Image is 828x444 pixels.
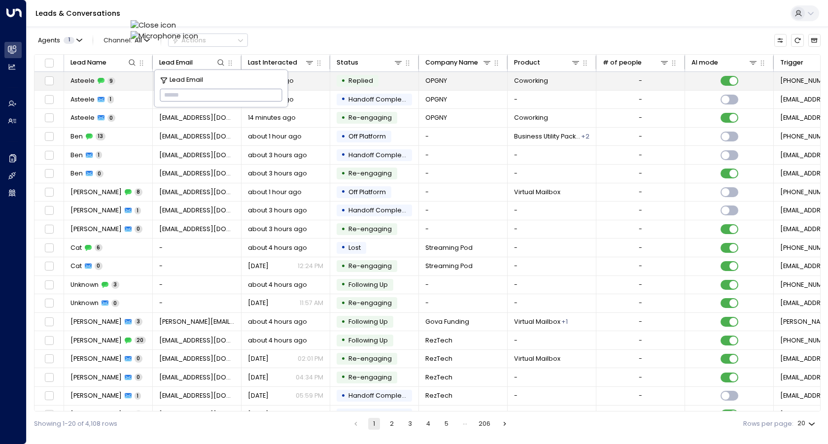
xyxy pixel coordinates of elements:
[70,373,122,382] span: David Rysling
[70,317,122,326] span: Mary Jackson
[459,418,471,430] div: …
[639,373,642,382] div: -
[404,418,416,430] button: Go to page 3
[425,95,447,104] span: OPGNY
[153,294,241,312] td: -
[425,57,478,68] div: Company Name
[639,410,642,419] div: -
[508,91,596,109] td: -
[35,8,120,18] a: Leads & Conversations
[159,391,235,400] span: unionsquare@thefarmsoho.com
[248,151,307,160] span: about 3 hours ago
[43,57,55,68] span: Toggle select all
[43,205,55,216] span: Toggle select row
[248,317,307,326] span: about 4 hours ago
[100,34,153,46] span: Channel:
[135,188,142,196] span: 8
[337,57,404,68] div: Status
[159,317,235,326] span: mary.jackson@govacapitalunlimited.biz
[153,276,241,294] td: -
[96,133,105,140] span: 13
[419,165,508,183] td: -
[296,410,323,419] p: 05:58 PM
[422,418,434,430] button: Go to page 4
[159,132,235,141] span: benchong567@gmail.com
[341,110,345,126] div: •
[70,354,122,363] span: David Rysling
[159,206,235,215] span: siegfriedanthonynacion@gmail.com
[131,20,198,31] img: Close icon
[386,418,398,430] button: Go to page 2
[508,202,596,220] td: -
[95,262,103,270] span: 0
[348,317,388,326] span: Following Up
[248,391,269,400] span: Aug 05, 2025
[248,243,307,252] span: about 4 hours ago
[168,34,248,47] div: Button group with a nested menu
[639,151,642,160] div: -
[248,336,307,345] span: about 4 hours ago
[341,277,345,292] div: •
[508,331,596,349] td: -
[348,76,373,85] span: Replied
[64,37,74,44] span: 1
[135,318,142,325] span: 3
[425,243,473,252] span: Streaming Pod
[248,206,307,215] span: about 3 hours ago
[43,316,55,328] span: Toggle select row
[441,418,452,430] button: Go to page 5
[639,243,642,252] div: -
[248,354,269,363] span: Aug 29, 2025
[508,165,596,183] td: -
[337,57,358,68] div: Status
[70,391,122,400] span: David Rysling
[248,132,302,141] span: about 1 hour ago
[508,276,596,294] td: -
[348,206,413,214] span: Handoff Completed
[514,317,560,326] span: Virtual Mailbox
[70,410,122,419] span: David Rysling
[341,129,345,144] div: •
[639,262,642,271] div: -
[135,37,142,44] span: All
[348,95,413,103] span: Handoff Completed
[70,206,122,215] span: Siegfried
[514,57,540,68] div: Product
[159,113,235,122] span: Asteele@opgny.com
[159,151,235,160] span: benchong567@gmail.com
[341,388,345,404] div: •
[341,314,345,330] div: •
[639,225,642,234] div: -
[70,188,122,197] span: Siegfried
[791,34,803,46] span: Refresh
[639,317,642,326] div: -
[159,169,235,178] span: benchong567@gmail.com
[581,132,589,141] div: Virtual Mailbox,Virtual Office
[107,114,115,122] span: 0
[153,257,241,275] td: -
[691,57,718,68] div: AI mode
[135,374,142,381] span: 0
[248,188,302,197] span: about 1 hour ago
[111,300,119,307] span: 0
[341,351,345,367] div: •
[508,387,596,405] td: -
[159,354,235,363] span: unionsquare@thefarmsoho.com
[419,276,508,294] td: -
[514,113,548,122] span: Coworking
[248,57,297,68] div: Last Interacted
[159,410,235,419] span: unionsquare@thefarmsoho.com
[135,225,142,233] span: 0
[159,336,235,345] span: unionsquare@thefarmsoho.com
[341,370,345,385] div: •
[348,299,392,307] span: Trigger
[774,34,787,46] button: Customize
[100,34,153,46] button: Channel:All
[514,76,548,85] span: Coworking
[159,225,235,234] span: siegfriedanthonynacion@gmail.com
[300,299,323,307] p: 11:57 AM
[348,169,392,177] span: Trigger
[43,94,55,105] span: Toggle select row
[159,57,193,68] div: Lead Email
[348,113,392,122] span: Trigger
